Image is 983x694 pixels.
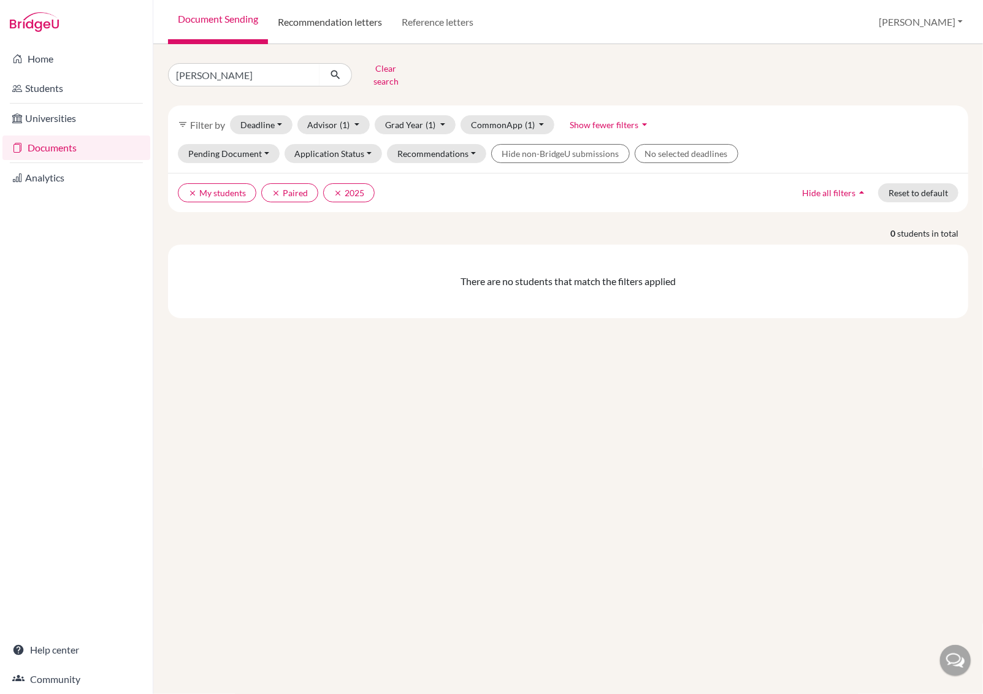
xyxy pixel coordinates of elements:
[890,227,897,240] strong: 0
[570,120,638,130] span: Show fewer filters
[792,183,878,202] button: Hide all filtersarrow_drop_up
[285,144,383,163] button: Application Status
[387,144,486,163] button: Recommendations
[525,120,535,130] span: (1)
[178,183,256,202] button: clearMy students
[188,189,197,197] i: clear
[168,63,320,86] input: Find student by name...
[173,274,963,289] div: There are no students that match the filters applied
[178,120,188,129] i: filter_list
[855,186,868,199] i: arrow_drop_up
[2,638,150,662] a: Help center
[10,12,59,32] img: Bridge-U
[334,189,342,197] i: clear
[375,115,456,134] button: Grad Year(1)
[873,10,968,34] button: [PERSON_NAME]
[323,183,375,202] button: clear2025
[2,106,150,131] a: Universities
[635,144,738,163] button: No selected deadlines
[426,120,435,130] span: (1)
[2,47,150,71] a: Home
[2,76,150,101] a: Students
[638,118,651,131] i: arrow_drop_down
[352,59,420,91] button: Clear search
[2,166,150,190] a: Analytics
[802,188,855,198] span: Hide all filters
[340,120,350,130] span: (1)
[461,115,555,134] button: CommonApp(1)
[491,144,630,163] button: Hide non-BridgeU submissions
[230,115,293,134] button: Deadline
[897,227,968,240] span: students in total
[261,183,318,202] button: clearPaired
[878,183,958,202] button: Reset to default
[2,667,150,692] a: Community
[190,119,225,131] span: Filter by
[28,9,53,20] span: Help
[178,144,280,163] button: Pending Document
[2,135,150,160] a: Documents
[559,115,661,134] button: Show fewer filtersarrow_drop_down
[272,189,280,197] i: clear
[297,115,370,134] button: Advisor(1)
